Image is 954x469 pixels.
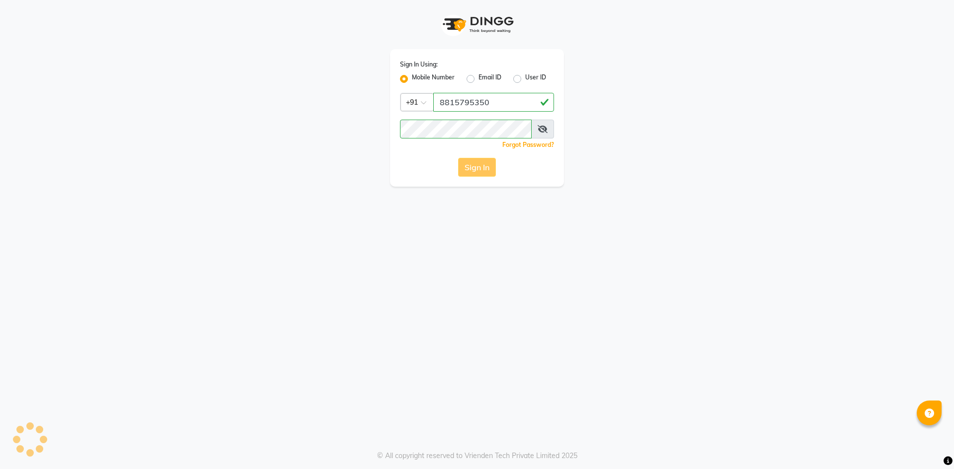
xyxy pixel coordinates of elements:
input: Username [400,120,532,138]
label: Mobile Number [412,73,455,85]
label: User ID [525,73,546,85]
a: Forgot Password? [502,141,554,148]
label: Email ID [478,73,501,85]
label: Sign In Using: [400,60,438,69]
input: Username [433,93,554,112]
img: logo1.svg [437,10,517,39]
